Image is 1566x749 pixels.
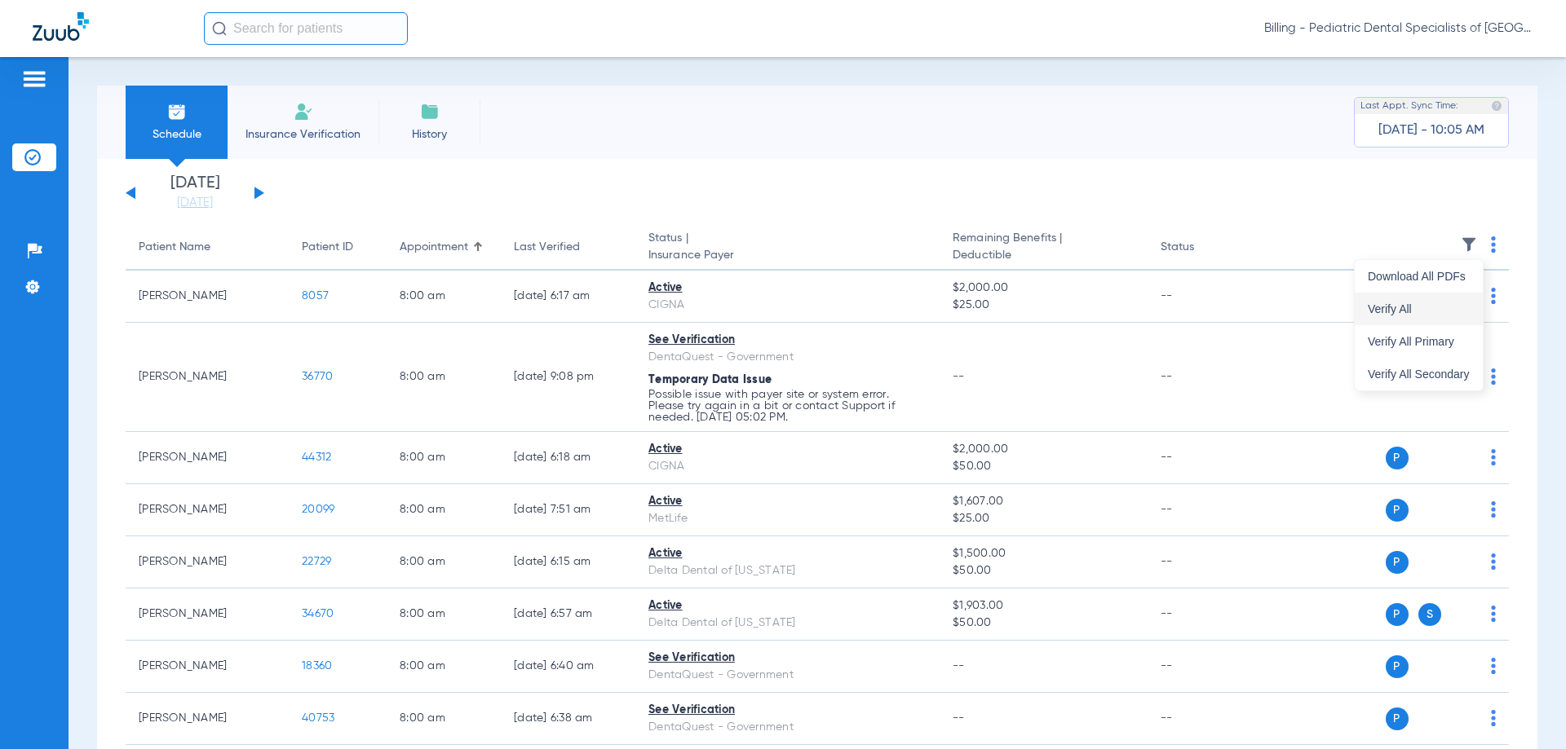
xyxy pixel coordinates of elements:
span: Download All PDFs [1368,271,1470,282]
span: Verify All [1368,303,1470,315]
span: Verify All Primary [1368,336,1470,347]
span: Verify All Secondary [1368,368,1470,380]
iframe: Chat Widget [1484,671,1566,749]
